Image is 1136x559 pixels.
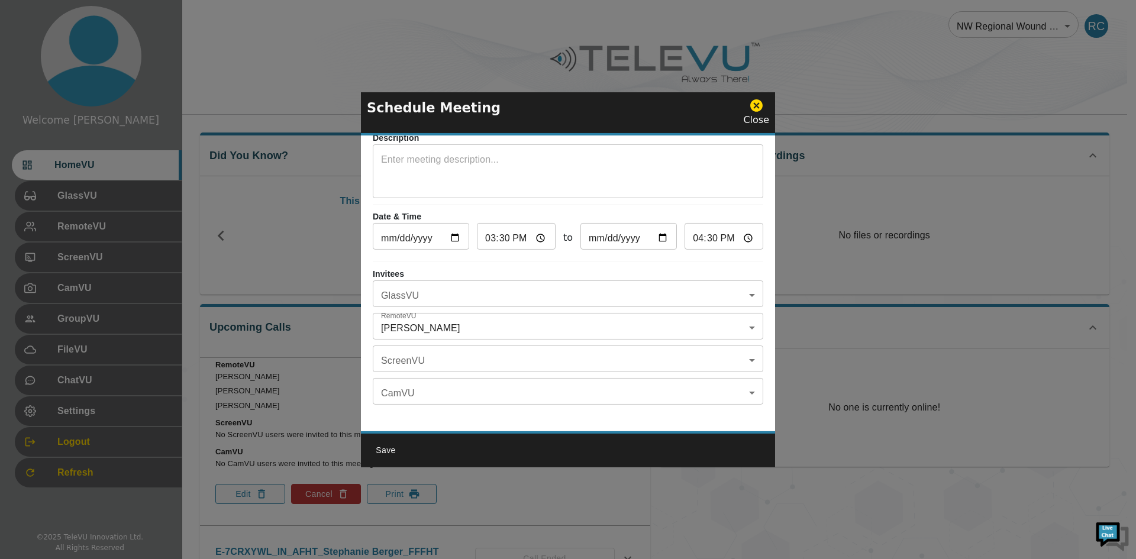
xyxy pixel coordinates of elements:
div: ​ [373,283,763,307]
img: d_736959983_company_1615157101543_736959983 [20,55,50,85]
div: ​ [373,381,763,405]
p: Description [373,132,763,144]
span: We're online! [69,149,163,269]
button: Save [367,440,405,461]
span: to [563,231,573,245]
p: Invitees [373,268,763,280]
p: Date & Time [373,211,763,223]
div: [PERSON_NAME] [373,316,763,340]
textarea: Type your message and hit 'Enter' [6,323,225,364]
div: Chat with us now [62,62,199,77]
img: Chat Widget [1095,518,1130,553]
p: Schedule Meeting [367,98,501,118]
div: Minimize live chat window [194,6,222,34]
div: Close [743,98,769,127]
div: ​ [373,348,763,372]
